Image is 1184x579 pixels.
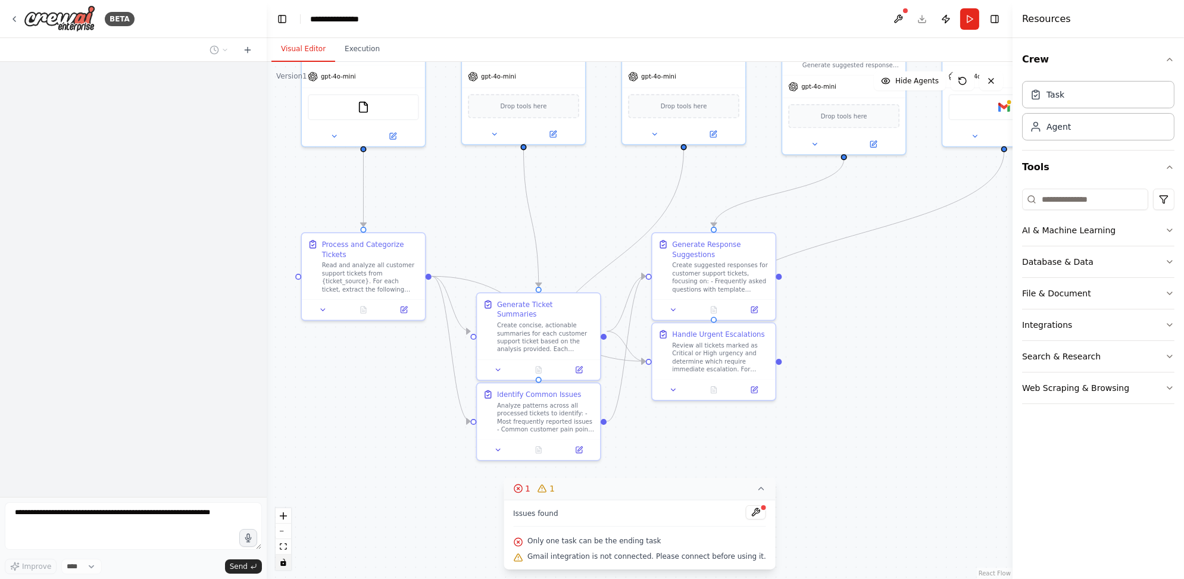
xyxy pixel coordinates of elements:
div: Process and Categorize Tickets [322,239,419,259]
button: No output available [693,384,735,396]
button: zoom in [276,508,291,524]
div: Identify Common IssuesAnalyze patterns across all processed tickets to identify: - Most frequentl... [476,383,601,461]
button: Open in side panel [524,128,581,140]
nav: breadcrumb [310,13,373,25]
div: Read and analyze all customer support tickets from {ticket_source}. For each ticket, extract the ... [322,261,419,293]
a: React Flow attribution [979,570,1011,577]
span: Drop tools here [501,101,547,111]
g: Edge from 5d491ff6-0410-4812-ba40-590607ee0645 to b36b3b13-25c6-4bfe-82a3-a5846de06868 [709,159,849,227]
button: No output available [517,444,560,456]
button: Open in side panel [845,138,901,150]
div: Database & Data [1022,256,1094,268]
button: Open in side panel [562,444,596,456]
div: Agent [1046,121,1071,133]
div: Handle Urgent EscalationsReview all tickets marked as Critical or High urgency and determine whic... [651,323,776,401]
div: Generate Ticket Summaries [497,299,594,320]
img: Logo [24,5,95,32]
button: zoom out [276,524,291,539]
button: Send [225,559,262,574]
g: Edge from 91223036-f4c3-4e55-91f0-a1ed950d60b6 to 61fbccab-9244-45ca-a63c-7bc5e6195ce2 [432,271,470,427]
button: Open in side panel [737,304,771,316]
div: Review all tickets marked as Critical or High urgency and determine which require immediate escal... [672,342,769,374]
img: FileReadTool [357,101,369,113]
span: gpt-4o-mini [321,73,356,80]
div: Crew [1022,76,1174,150]
div: Integrations [1022,319,1072,331]
g: Edge from 6d473fbb-8f0a-45d2-9db9-66451ceb6148 to 5cbc62b4-a904-4fd1-9d85-ff6e9f47d105 [607,326,646,366]
div: Handle Urgent Escalations [672,329,764,339]
span: Only one task can be the ending task [527,536,661,546]
g: Edge from f496c804-3f7f-4ab0-ac60-83eb570c1bd9 to 61fbccab-9244-45ca-a63c-7bc5e6195ce2 [533,149,689,377]
button: No output available [342,304,385,316]
div: Task [1046,89,1064,101]
div: AI & Machine Learning [1022,224,1116,236]
div: Generate Ticket SummariesCreate concise, actionable summaries for each customer support ticket ba... [476,292,601,381]
button: Hide Agents [874,71,946,90]
button: AI & Machine Learning [1022,215,1174,246]
button: Improve [5,559,57,574]
span: gpt-4o-mini [801,83,836,90]
div: Web Scraping & Browsing [1022,382,1129,394]
button: No output available [693,304,735,316]
button: toggle interactivity [276,555,291,570]
div: gpt-4o-miniDrop tools here [621,32,746,145]
button: No output available [517,364,560,375]
div: Create suggested responses for customer support tickets, focusing on: - Frequently asked question... [672,261,769,293]
button: Open in side panel [1005,130,1062,142]
div: gpt-4o-miniDrop tools here [461,32,586,145]
g: Edge from 4f7d298a-4fe5-4a02-8e2d-d9148cad9e8f to 6d473fbb-8f0a-45d2-9db9-66451ceb6148 [518,149,543,287]
g: Edge from a3a0f78d-b8cf-48d8-bf23-ed7adb71dd6b to 91223036-f4c3-4e55-91f0-a1ed950d60b6 [358,151,368,226]
span: Gmail integration is not connected. Please connect before using it. [527,552,766,561]
g: Edge from 6d473fbb-8f0a-45d2-9db9-66451ceb6148 to b36b3b13-25c6-4bfe-82a3-a5846de06868 [607,271,646,336]
button: Database & Data [1022,246,1174,277]
button: Crew [1022,43,1174,76]
div: Analyze patterns across all processed tickets to identify: - Most frequently reported issues - Co... [497,402,594,434]
button: Hide left sidebar [274,11,290,27]
button: Visual Editor [271,37,335,62]
span: Send [230,562,248,571]
button: Web Scraping & Browsing [1022,373,1174,403]
g: Edge from 91223036-f4c3-4e55-91f0-a1ed950d60b6 to 6d473fbb-8f0a-45d2-9db9-66451ceb6148 [432,271,470,336]
span: Drop tools here [821,111,867,121]
button: File & Document [1022,278,1174,309]
img: Gmail [998,101,1010,113]
span: Hide Agents [895,76,939,86]
div: Generate suggested responses and solutions for customer support tickets, particularly for frequen... [782,32,907,155]
div: Identify Common Issues [497,389,582,399]
button: Open in side panel [364,130,421,142]
div: Version 1 [276,71,307,81]
div: Process and Categorize TicketsRead and analyze all customer support tickets from {ticket_source}.... [301,232,426,321]
h4: Resources [1022,12,1071,26]
button: Execution [335,37,389,62]
div: Generate Response SuggestionsCreate suggested responses for customer support tickets, focusing on... [651,232,776,321]
div: Generate Response Suggestions [672,239,769,259]
span: 1 [525,483,530,495]
button: Click to speak your automation idea [239,529,257,547]
button: Open in side panel [737,384,771,396]
div: React Flow controls [276,508,291,570]
div: File & Document [1022,287,1091,299]
span: Issues found [513,509,558,518]
div: Search & Research [1022,350,1101,362]
button: Open in side panel [562,364,596,375]
button: Hide right sidebar [986,11,1003,27]
button: Start a new chat [238,43,257,57]
div: Generate suggested responses and solutions for customer support tickets, particularly for frequen... [802,61,899,69]
span: Improve [22,562,51,571]
button: fit view [276,539,291,555]
div: gpt-4o-miniFileReadTool [301,32,426,147]
button: Tools [1022,151,1174,184]
button: Switch to previous chat [205,43,233,57]
span: Drop tools here [661,101,707,111]
div: gpt-4o-miniGmail [942,32,1067,147]
button: Integrations [1022,309,1174,340]
span: gpt-4o-mini [641,73,676,80]
button: Open in side panel [386,304,421,316]
button: Open in side panel [685,128,741,140]
span: 1 [549,483,555,495]
div: Create concise, actionable summaries for each customer support ticket based on the analysis provi... [497,321,594,353]
button: 11 [504,478,776,500]
div: BETA [105,12,135,26]
g: Edge from 2f50c7f4-5ef4-44f9-bd2b-b0731e7a1574 to 5cbc62b4-a904-4fd1-9d85-ff6e9f47d105 [709,151,1010,317]
g: Edge from 61fbccab-9244-45ca-a63c-7bc5e6195ce2 to b36b3b13-25c6-4bfe-82a3-a5846de06868 [607,271,646,427]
